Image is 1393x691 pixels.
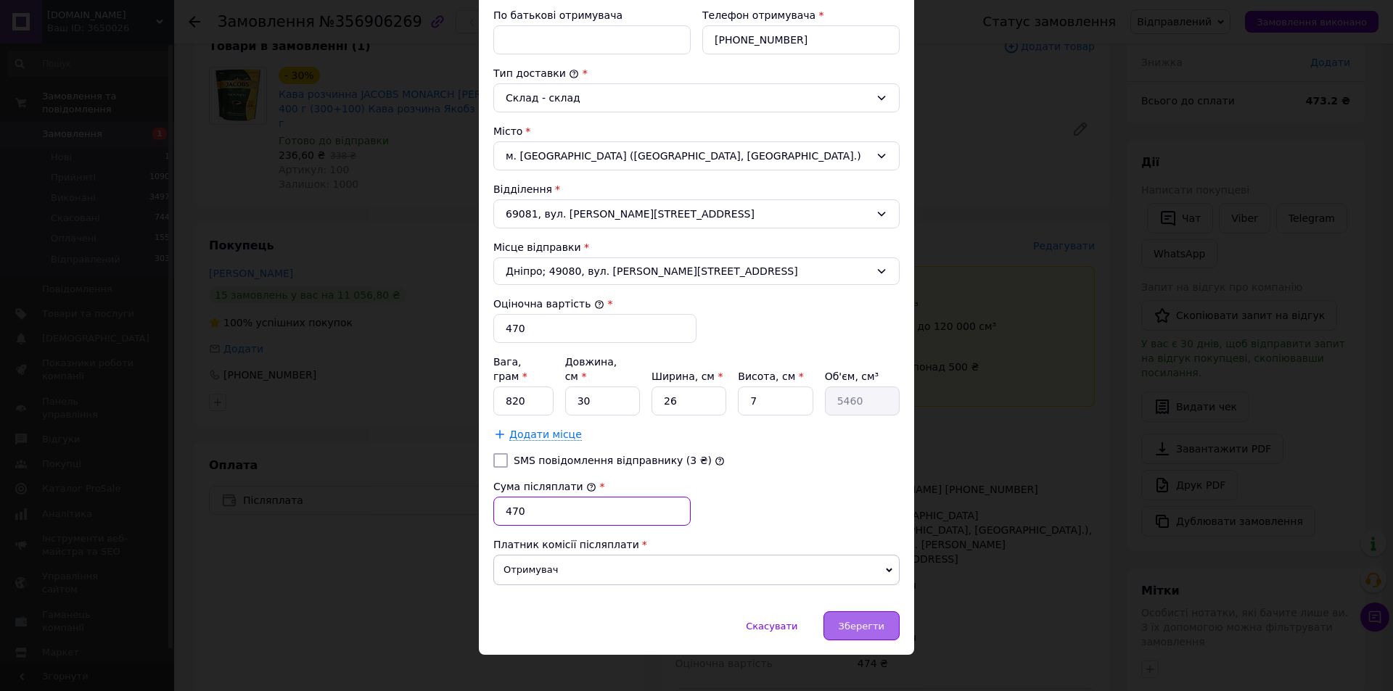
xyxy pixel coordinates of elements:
div: Місто [493,124,900,138]
span: Скасувати [746,621,797,632]
span: Додати місце [509,429,582,441]
label: SMS повідомлення відправнику (3 ₴) [514,455,712,466]
div: м. [GEOGRAPHIC_DATA] ([GEOGRAPHIC_DATA], [GEOGRAPHIC_DATA].) [493,141,900,170]
div: Склад - склад [506,90,870,106]
span: Платник комісії післяплати [493,539,639,550]
label: Сума післяплати [493,481,596,492]
span: Зберегти [839,621,884,632]
span: Дніпро; 49080, вул. [PERSON_NAME][STREET_ADDRESS] [506,264,870,278]
div: Відділення [493,182,900,196]
div: 69081, вул. [PERSON_NAME][STREET_ADDRESS] [493,199,900,228]
label: Довжина, см [565,356,617,382]
div: Тип доставки [493,66,900,80]
label: Вага, грам [493,356,527,382]
label: Оціночна вартість [493,298,604,310]
label: Висота, см [738,371,803,382]
div: Об'єм, см³ [825,369,900,384]
label: По батькові отримувача [493,9,622,21]
label: Ширина, см [652,371,723,382]
span: Отримувач [493,555,900,585]
input: +380 [702,25,900,54]
label: Телефон отримувача [702,9,815,21]
div: Місце відправки [493,240,900,255]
